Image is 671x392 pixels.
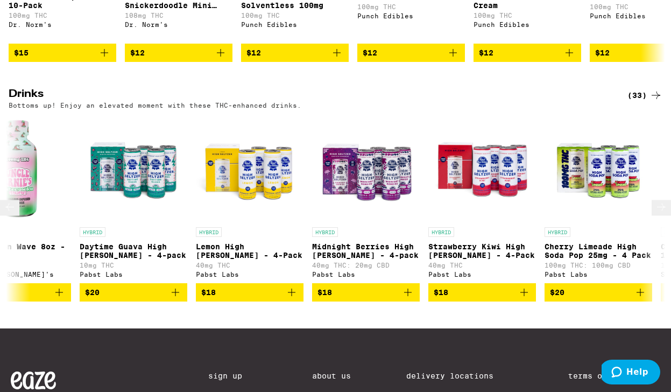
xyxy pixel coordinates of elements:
p: 108mg THC [125,12,232,19]
img: Pabst Labs - Cherry Limeade High Soda Pop 25mg - 4 Pack [545,114,652,222]
p: 100mg THC [9,12,116,19]
p: Strawberry Kiwi High [PERSON_NAME] - 4-Pack [428,242,536,260]
span: $12 [595,48,610,57]
a: (33) [627,89,662,102]
div: Punch Edibles [357,12,465,19]
p: Midnight Berries High [PERSON_NAME] - 4-pack [312,242,420,260]
button: Add to bag [545,283,652,302]
div: Pabst Labs [428,271,536,278]
p: HYBRID [196,227,222,237]
div: Punch Edibles [241,21,349,28]
a: Sign Up [208,372,257,380]
a: Open page for Daytime Guava High Seltzer - 4-pack from Pabst Labs [80,114,187,283]
span: $20 [85,288,100,297]
p: HYBRID [312,227,338,237]
p: Bottoms up! Enjoy an elevated moment with these THC-enhanced drinks. [9,102,301,109]
button: Add to bag [9,44,116,62]
div: Dr. Norm's [9,21,116,28]
button: Add to bag [428,283,536,302]
span: $12 [363,48,377,57]
button: Add to bag [474,44,581,62]
span: $12 [246,48,261,57]
div: Dr. Norm's [125,21,232,28]
p: HYBRID [428,227,454,237]
p: HYBRID [545,227,570,237]
button: Add to bag [241,44,349,62]
button: Add to bag [196,283,303,302]
a: Open page for Lemon High Seltzer - 4-Pack from Pabst Labs [196,114,303,283]
p: Lemon High [PERSON_NAME] - 4-Pack [196,242,303,260]
a: Open page for Midnight Berries High Seltzer - 4-pack from Pabst Labs [312,114,420,283]
span: $18 [317,288,332,297]
p: 10mg THC [80,262,187,269]
p: 100mg THC [241,12,349,19]
h2: Drinks [9,89,610,102]
img: Pabst Labs - Strawberry Kiwi High Seltzer - 4-Pack [428,114,536,222]
p: 40mg THC: 20mg CBD [312,262,420,269]
div: Pabst Labs [312,271,420,278]
button: Add to bag [312,283,420,302]
p: 100mg THC [474,12,581,19]
a: About Us [312,372,351,380]
a: Open page for Strawberry Kiwi High Seltzer - 4-Pack from Pabst Labs [428,114,536,283]
img: Pabst Labs - Daytime Guava High Seltzer - 4-pack [80,114,187,222]
span: $12 [479,48,493,57]
div: Pabst Labs [545,271,652,278]
button: Add to bag [80,283,187,302]
p: 40mg THC [196,262,303,269]
p: Cherry Limeade High Soda Pop 25mg - 4 Pack [545,242,652,260]
p: 100mg THC: 100mg CBD [545,262,652,269]
span: $18 [201,288,216,297]
div: Pabst Labs [196,271,303,278]
p: 40mg THC [428,262,536,269]
img: Pabst Labs - Lemon High Seltzer - 4-Pack [196,114,303,222]
p: 100mg THC [357,3,465,10]
div: Punch Edibles [474,21,581,28]
span: $18 [434,288,448,297]
button: Add to bag [125,44,232,62]
div: Pabst Labs [80,271,187,278]
span: $15 [14,48,29,57]
iframe: Opens a widget where you can find more information [602,360,660,387]
p: HYBRID [80,227,105,237]
img: Pabst Labs - Midnight Berries High Seltzer - 4-pack [312,114,420,222]
a: Delivery Locations [406,372,513,380]
span: $12 [130,48,145,57]
a: Open page for Cherry Limeade High Soda Pop 25mg - 4 Pack from Pabst Labs [545,114,652,283]
span: $20 [550,288,564,297]
a: Terms of Service [568,372,660,380]
button: Add to bag [357,44,465,62]
p: Daytime Guava High [PERSON_NAME] - 4-pack [80,242,187,260]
